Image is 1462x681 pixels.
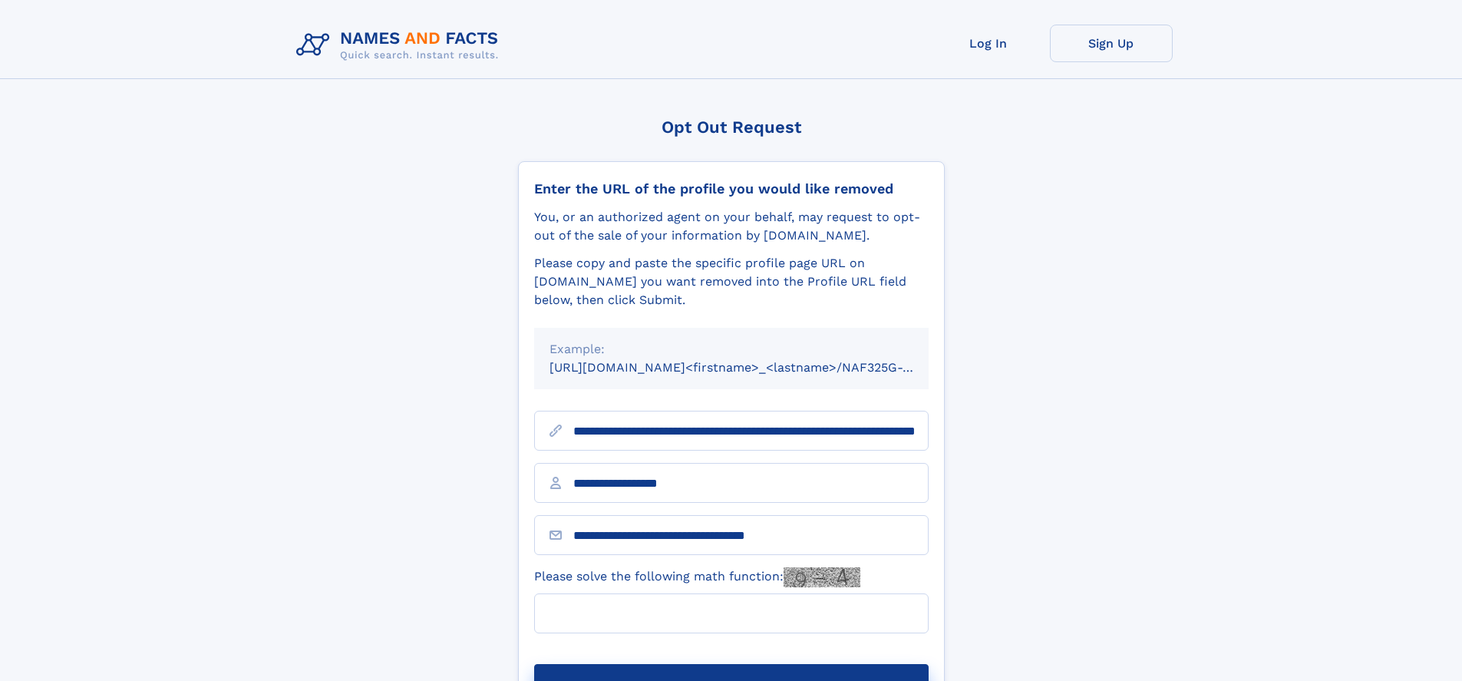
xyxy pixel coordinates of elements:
[1050,25,1173,62] a: Sign Up
[534,180,929,197] div: Enter the URL of the profile you would like removed
[534,254,929,309] div: Please copy and paste the specific profile page URL on [DOMAIN_NAME] you want removed into the Pr...
[534,567,860,587] label: Please solve the following math function:
[927,25,1050,62] a: Log In
[518,117,945,137] div: Opt Out Request
[534,208,929,245] div: You, or an authorized agent on your behalf, may request to opt-out of the sale of your informatio...
[290,25,511,66] img: Logo Names and Facts
[549,340,913,359] div: Example:
[549,360,958,375] small: [URL][DOMAIN_NAME]<firstname>_<lastname>/NAF325G-xxxxxxxx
